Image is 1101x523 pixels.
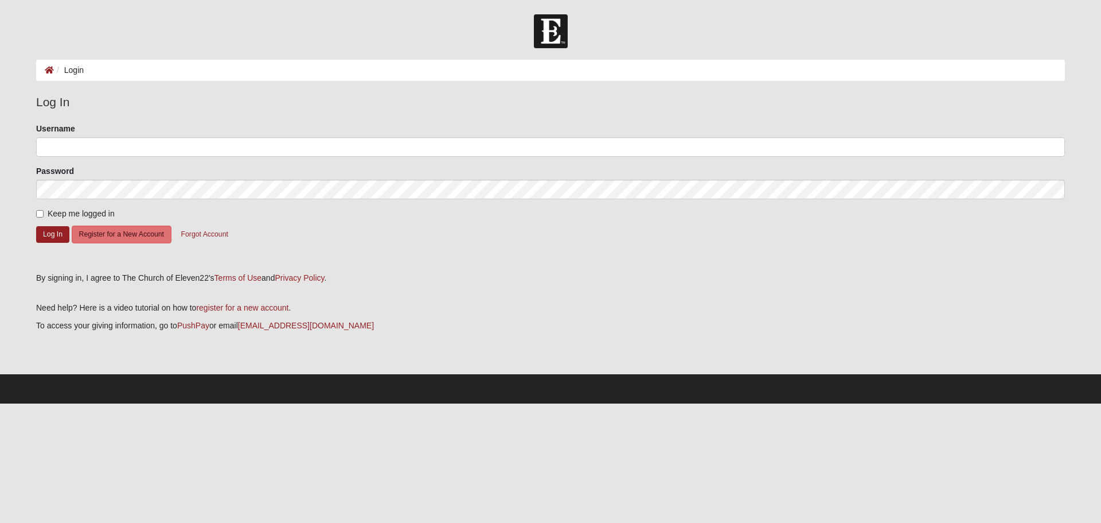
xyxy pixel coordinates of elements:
[48,209,115,218] span: Keep me logged in
[36,302,1065,314] p: Need help? Here is a video tutorial on how to .
[36,226,69,243] button: Log In
[196,303,288,312] a: register for a new account
[72,226,171,243] button: Register for a New Account
[214,273,261,282] a: Terms of Use
[36,320,1065,332] p: To access your giving information, go to or email
[238,321,374,330] a: [EMAIL_ADDRESS][DOMAIN_NAME]
[36,123,75,134] label: Username
[36,165,74,177] label: Password
[36,93,1065,111] legend: Log In
[174,226,236,243] button: Forgot Account
[275,273,324,282] a: Privacy Policy
[534,14,568,48] img: Church of Eleven22 Logo
[54,64,84,76] li: Login
[177,321,209,330] a: PushPay
[36,210,44,218] input: Keep me logged in
[36,272,1065,284] div: By signing in, I agree to The Church of Eleven22's and .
